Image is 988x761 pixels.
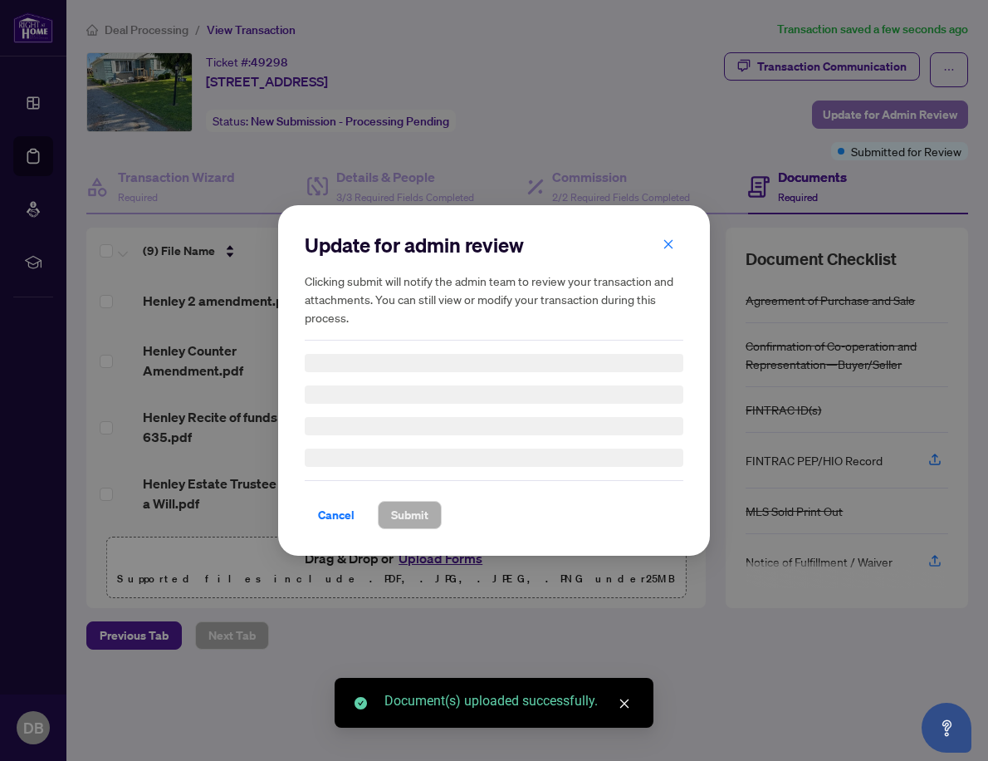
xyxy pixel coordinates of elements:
[922,703,971,753] button: Open asap
[355,697,367,709] span: check-circle
[619,698,630,709] span: close
[384,691,633,711] div: Document(s) uploaded successfully.
[305,232,683,258] h2: Update for admin review
[305,272,683,326] h5: Clicking submit will notify the admin team to review your transaction and attachments. You can st...
[305,501,368,529] button: Cancel
[663,238,674,250] span: close
[318,502,355,528] span: Cancel
[378,501,442,529] button: Submit
[615,695,633,713] a: Close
